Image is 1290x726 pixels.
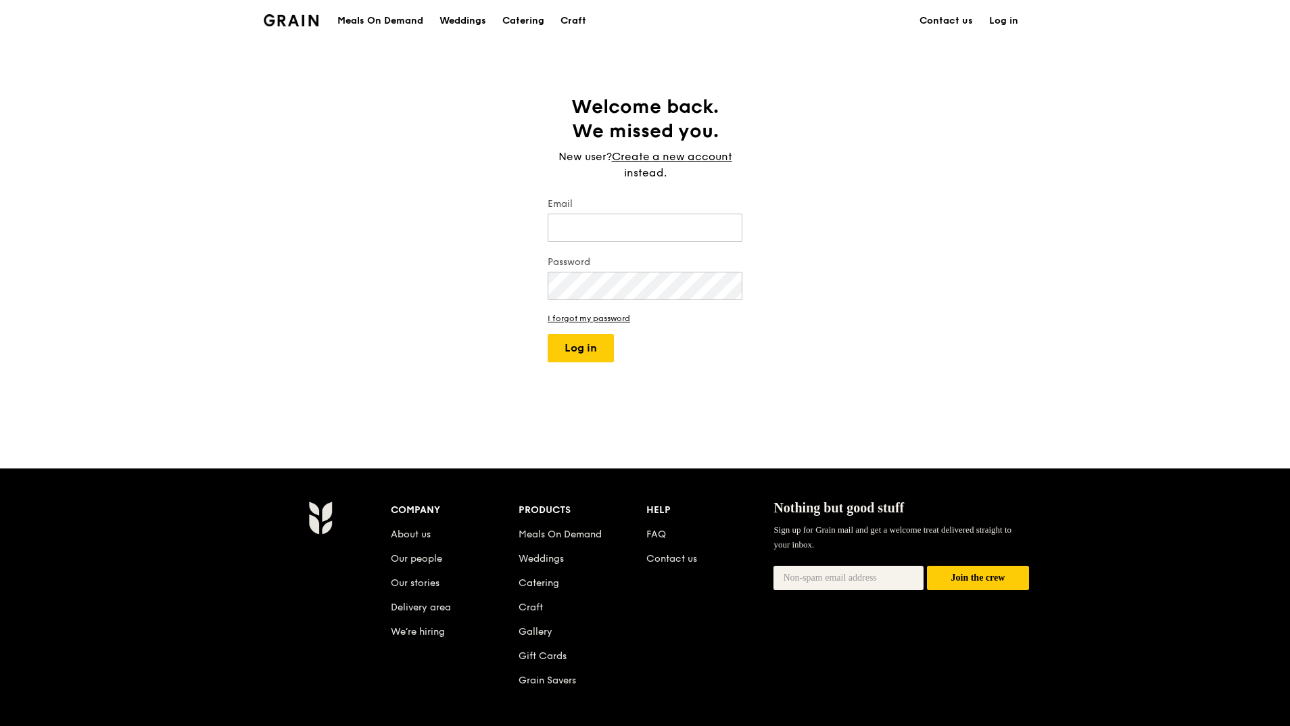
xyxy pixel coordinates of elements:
a: Weddings [431,1,494,41]
div: Weddings [439,1,486,41]
div: Help [646,501,774,520]
a: Our people [391,553,442,564]
button: Log in [548,334,614,362]
a: Catering [494,1,552,41]
div: Craft [560,1,586,41]
img: Grain [264,14,318,26]
img: Grain [308,501,332,535]
span: New user? [558,150,612,163]
a: Our stories [391,577,439,589]
div: Company [391,501,519,520]
a: Gift Cards [519,650,567,662]
a: Create a new account [612,149,732,165]
a: Craft [519,602,543,613]
label: Password [548,256,742,269]
label: Email [548,197,742,211]
h1: Welcome back. We missed you. [548,95,742,143]
a: Log in [981,1,1026,41]
button: Join the crew [927,566,1029,591]
a: Contact us [646,553,697,564]
a: Contact us [911,1,981,41]
span: Nothing but good stuff [773,500,904,515]
div: Products [519,501,646,520]
a: About us [391,529,431,540]
a: Catering [519,577,559,589]
a: Craft [552,1,594,41]
a: I forgot my password [548,314,742,323]
a: We’re hiring [391,626,445,637]
span: Sign up for Grain mail and get a welcome treat delivered straight to your inbox. [773,525,1011,550]
a: Delivery area [391,602,451,613]
a: FAQ [646,529,666,540]
a: Meals On Demand [519,529,602,540]
div: Catering [502,1,544,41]
span: instead. [624,166,667,179]
input: Non-spam email address [773,566,924,590]
a: Weddings [519,553,564,564]
div: Meals On Demand [337,1,423,41]
a: Grain Savers [519,675,576,686]
a: Gallery [519,626,552,637]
